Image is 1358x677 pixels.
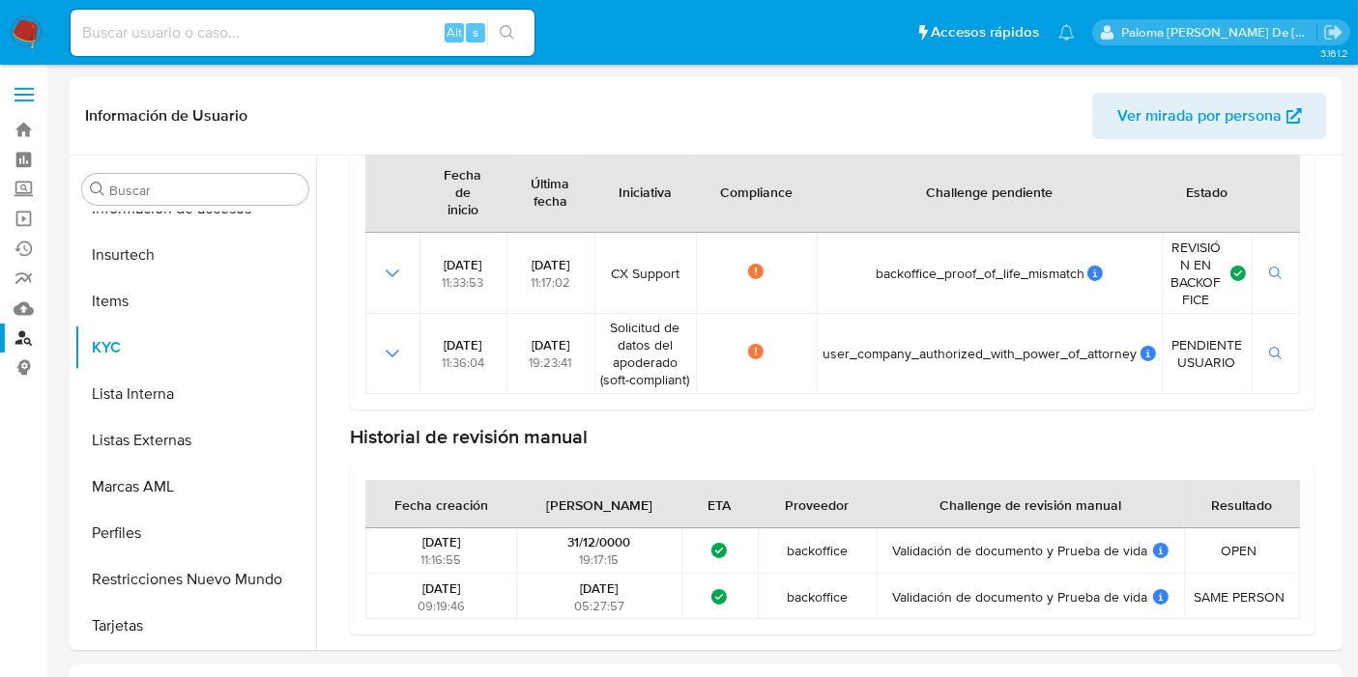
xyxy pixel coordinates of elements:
button: Insurtech [74,232,316,278]
button: Ver mirada por persona [1092,93,1327,139]
input: Buscar usuario o caso... [71,20,535,45]
button: Buscar [90,182,105,197]
button: Perfiles [74,510,316,556]
a: Notificaciones [1058,24,1075,41]
input: Buscar [109,182,301,199]
button: KYC [74,324,316,371]
span: Alt [447,23,462,42]
button: Restricciones Nuevo Mundo [74,556,316,603]
button: Lista Interna [74,371,316,417]
button: Marcas AML [74,464,316,510]
p: paloma.falcondesoto@mercadolibre.cl [1122,23,1317,42]
span: Accesos rápidos [931,22,1039,42]
button: Tarjetas [74,603,316,649]
span: s [473,23,478,42]
a: Salir [1323,22,1344,42]
button: search-icon [487,19,527,46]
button: Items [74,278,316,324]
span: Ver mirada por persona [1117,93,1282,139]
button: Listas Externas [74,417,316,464]
h1: Información de Usuario [85,106,247,126]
